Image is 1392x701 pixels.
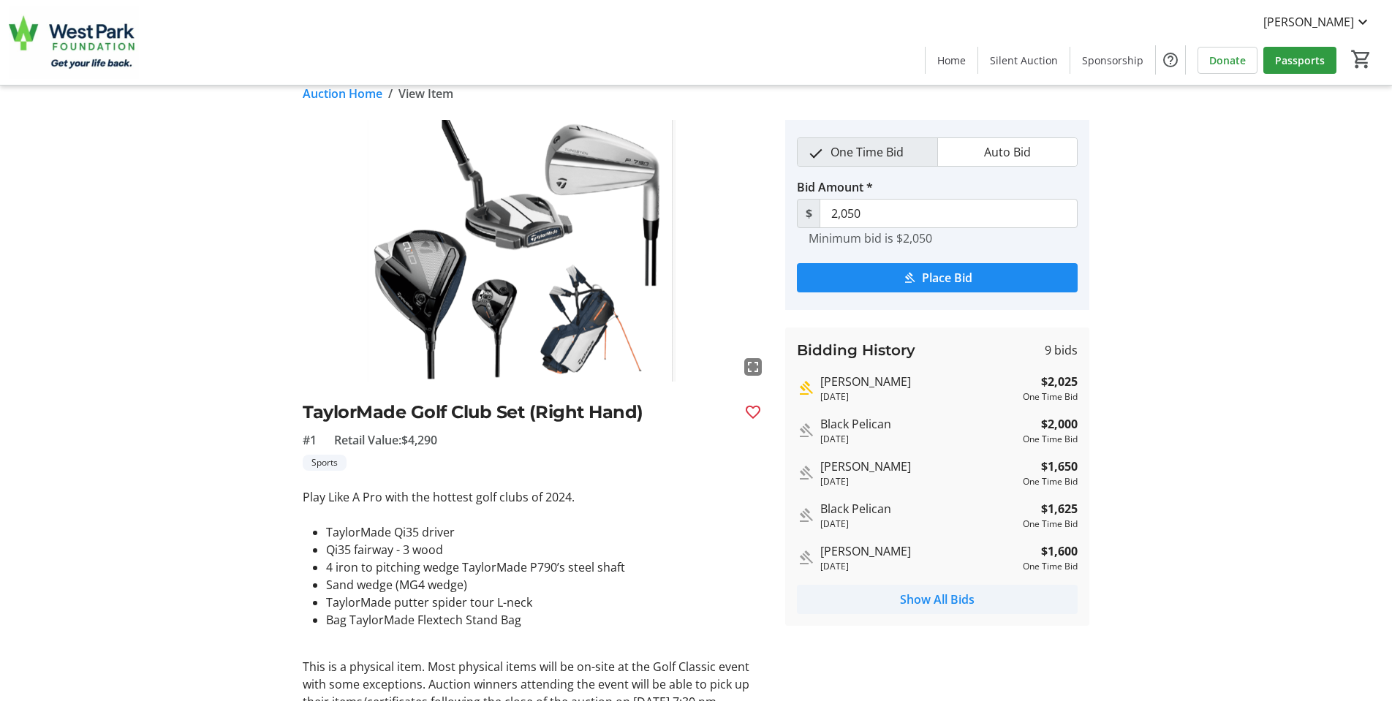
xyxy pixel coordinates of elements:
[820,415,1017,433] div: Black Pelican
[303,455,347,471] tr-label-badge: Sports
[797,263,1078,292] button: Place Bid
[900,591,975,608] span: Show All Bids
[1198,47,1257,74] a: Donate
[1263,13,1354,31] span: [PERSON_NAME]
[978,47,1070,74] a: Silent Auction
[820,458,1017,475] div: [PERSON_NAME]
[1156,45,1185,75] button: Help
[303,488,768,506] p: Play Like A Pro with the hottest golf clubs of 2024.
[326,576,768,594] li: Sand wedge (MG4 wedge)
[820,518,1017,531] div: [DATE]
[1045,341,1078,359] span: 9 bids
[820,433,1017,446] div: [DATE]
[326,611,768,629] li: Bag TaylorMade Flextech Stand Bag
[1023,433,1078,446] div: One Time Bid
[326,541,768,558] li: Qi35 fairway - 3 wood
[303,399,733,425] h2: TaylorMade Golf Club Set (Right Hand)
[1023,475,1078,488] div: One Time Bid
[820,390,1017,403] div: [DATE]
[797,339,915,361] h3: Bidding History
[1041,542,1078,560] strong: $1,600
[797,178,873,196] label: Bid Amount *
[738,398,768,427] button: Favourite
[1070,47,1155,74] a: Sponsorship
[398,85,453,102] span: View Item
[820,560,1017,573] div: [DATE]
[1041,458,1078,475] strong: $1,650
[326,523,768,541] li: TaylorMade Qi35 driver
[334,431,437,449] span: Retail Value: $4,290
[744,358,762,376] mat-icon: fullscreen
[1023,560,1078,573] div: One Time Bid
[797,464,814,482] mat-icon: Outbid
[9,6,139,79] img: West Park Healthcare Centre Foundation's Logo
[797,422,814,439] mat-icon: Outbid
[820,475,1017,488] div: [DATE]
[797,507,814,524] mat-icon: Outbid
[1275,53,1325,68] span: Passports
[926,47,977,74] a: Home
[1209,53,1246,68] span: Donate
[820,500,1017,518] div: Black Pelican
[1082,53,1143,68] span: Sponsorship
[1041,373,1078,390] strong: $2,025
[797,585,1078,614] button: Show All Bids
[1023,390,1078,403] div: One Time Bid
[326,558,768,576] li: 4 iron to pitching wedge TaylorMade P790’s steel shaft
[1041,415,1078,433] strong: $2,000
[1023,518,1078,531] div: One Time Bid
[388,85,393,102] span: /
[990,53,1058,68] span: Silent Auction
[1348,46,1374,72] button: Cart
[326,594,768,611] li: TaylorMade putter spider tour L-neck
[820,373,1017,390] div: [PERSON_NAME]
[303,431,317,449] span: #1
[1041,500,1078,518] strong: $1,625
[820,542,1017,560] div: [PERSON_NAME]
[1263,47,1336,74] a: Passports
[822,138,912,166] span: One Time Bid
[303,85,382,102] a: Auction Home
[303,120,768,382] img: Image
[797,199,820,228] span: $
[797,379,814,397] mat-icon: Highest bid
[1252,10,1383,34] button: [PERSON_NAME]
[809,231,932,246] tr-hint: Minimum bid is $2,050
[937,53,966,68] span: Home
[797,549,814,567] mat-icon: Outbid
[975,138,1040,166] span: Auto Bid
[922,269,972,287] span: Place Bid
